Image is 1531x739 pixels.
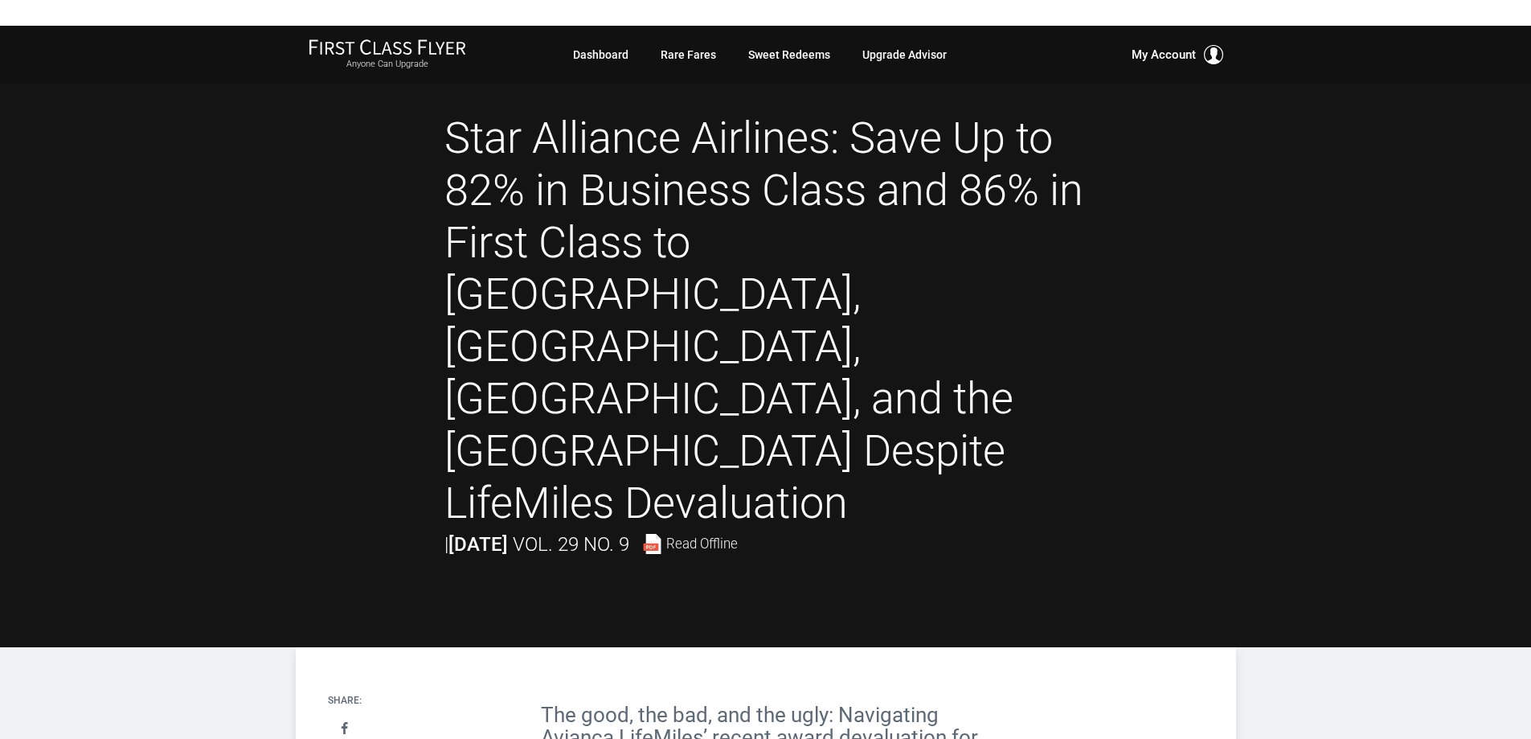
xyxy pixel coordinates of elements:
[642,534,662,554] img: pdf-file.svg
[642,534,738,554] a: Read Offline
[444,113,1087,529] h1: Star Alliance Airlines: Save Up to 82% in Business Class and 86% in First Class to [GEOGRAPHIC_DA...
[748,40,830,69] a: Sweet Redeems
[309,39,466,71] a: First Class FlyerAnyone Can Upgrade
[309,39,466,55] img: First Class Flyer
[666,537,738,551] span: Read Offline
[573,40,628,69] a: Dashboard
[862,40,947,69] a: Upgrade Advisor
[1132,45,1223,64] button: My Account
[1132,45,1196,64] span: My Account
[444,529,738,560] div: |
[328,696,362,706] h4: Share:
[661,40,716,69] a: Rare Fares
[309,59,466,70] small: Anyone Can Upgrade
[513,533,629,556] span: Vol. 29 No. 9
[448,533,508,556] strong: [DATE]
